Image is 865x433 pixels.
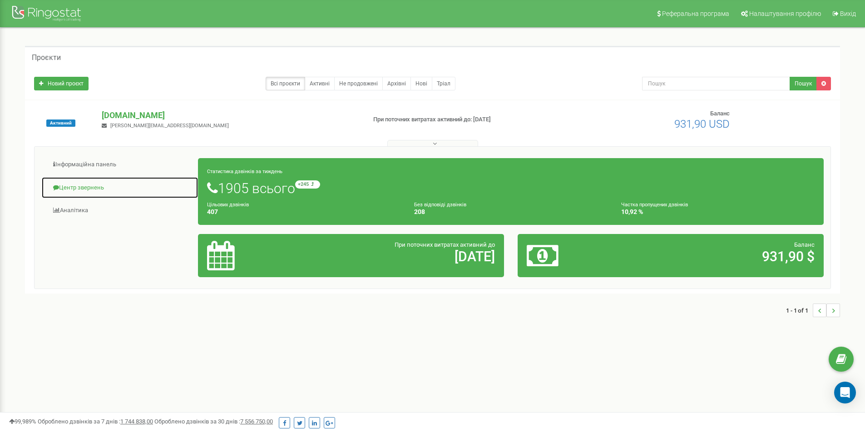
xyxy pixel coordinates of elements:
h2: 931,90 $ [627,249,815,264]
h1: 1905 всього [207,180,815,196]
input: Пошук [642,77,790,90]
p: При поточних витратах активний до: [DATE] [373,115,562,124]
u: 7 556 750,00 [240,418,273,425]
small: Статистика дзвінків за тиждень [207,169,282,174]
span: 931,90 USD [674,118,730,130]
a: Всі проєкти [266,77,305,90]
span: Вихід [840,10,856,17]
a: Інформаційна панель [41,154,198,176]
a: Активні [305,77,335,90]
span: Баланс [710,110,730,117]
span: Активний [46,119,75,127]
span: Баланс [794,241,815,248]
u: 1 744 838,00 [120,418,153,425]
span: 99,989% [9,418,36,425]
span: 1 - 1 of 1 [786,304,813,317]
small: Частка пропущених дзвінків [621,202,688,208]
h4: 10,92 % [621,209,815,215]
a: Не продовжені [334,77,383,90]
h2: [DATE] [307,249,495,264]
a: Центр звернень [41,177,198,199]
span: [PERSON_NAME][EMAIL_ADDRESS][DOMAIN_NAME] [110,123,229,129]
a: Архівні [382,77,411,90]
a: Аналiтика [41,199,198,222]
span: Налаштування профілю [749,10,821,17]
span: Оброблено дзвінків за 30 днів : [154,418,273,425]
p: [DOMAIN_NAME] [102,109,358,121]
span: Оброблено дзвінків за 7 днів : [38,418,153,425]
nav: ... [786,294,840,326]
small: Без відповіді дзвінків [414,202,466,208]
div: Open Intercom Messenger [834,382,856,403]
h4: 407 [207,209,400,215]
h5: Проєкти [32,54,61,62]
a: Нові [410,77,432,90]
small: +245 [295,180,320,189]
small: Цільових дзвінків [207,202,249,208]
span: При поточних витратах активний до [395,241,495,248]
h4: 208 [414,209,608,215]
a: Новий проєкт [34,77,89,90]
span: Реферальна програма [662,10,729,17]
a: Тріал [432,77,455,90]
button: Пошук [790,77,817,90]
